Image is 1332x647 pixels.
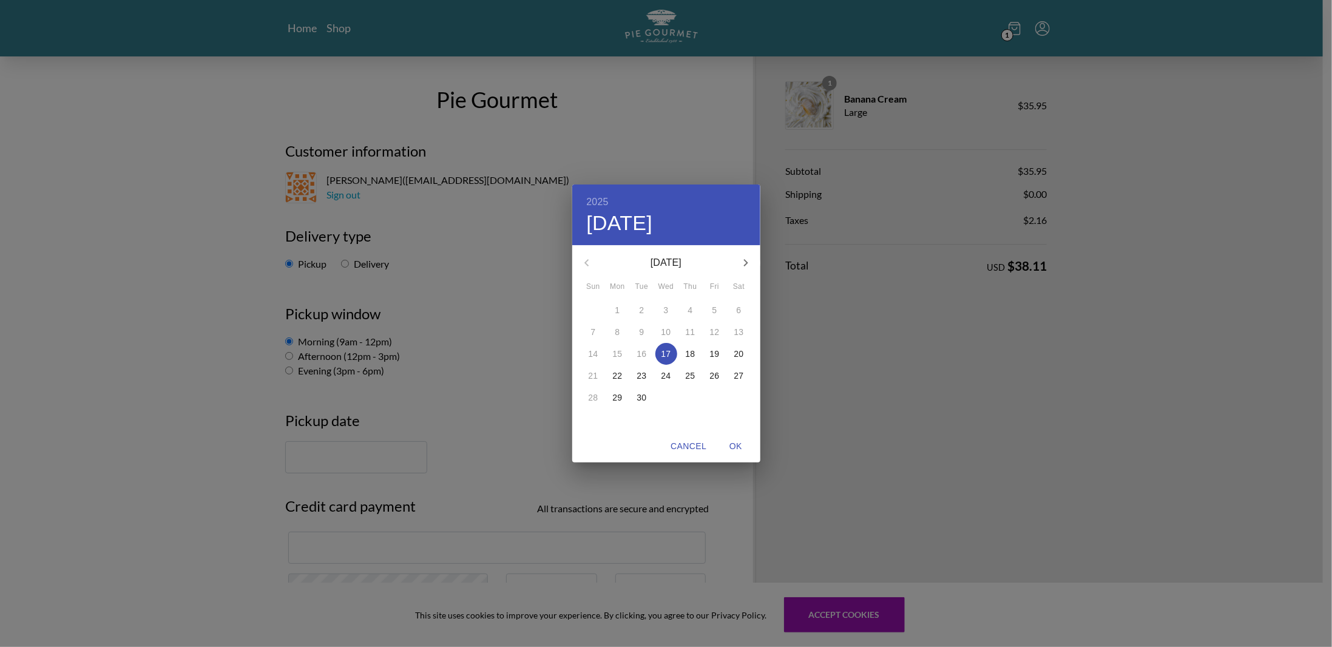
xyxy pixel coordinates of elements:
[637,370,647,382] p: 23
[734,348,744,360] p: 20
[734,370,744,382] p: 27
[666,435,711,458] button: Cancel
[680,365,701,387] button: 25
[704,365,726,387] button: 26
[710,348,720,360] p: 19
[661,370,671,382] p: 24
[587,211,653,236] button: [DATE]
[631,365,653,387] button: 23
[686,348,695,360] p: 18
[587,194,609,211] button: 2025
[710,370,720,382] p: 26
[601,256,731,270] p: [DATE]
[631,281,653,293] span: Tue
[613,370,623,382] p: 22
[631,387,653,408] button: 30
[655,281,677,293] span: Wed
[671,439,706,454] span: Cancel
[686,370,695,382] p: 25
[655,365,677,387] button: 24
[661,348,671,360] p: 17
[728,343,750,365] button: 20
[607,365,629,387] button: 22
[717,435,756,458] button: OK
[680,281,701,293] span: Thu
[607,387,629,408] button: 29
[583,281,604,293] span: Sun
[655,343,677,365] button: 17
[680,343,701,365] button: 18
[704,343,726,365] button: 19
[607,281,629,293] span: Mon
[722,439,751,454] span: OK
[613,391,623,404] p: 29
[704,281,726,293] span: Fri
[728,365,750,387] button: 27
[637,391,647,404] p: 30
[728,281,750,293] span: Sat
